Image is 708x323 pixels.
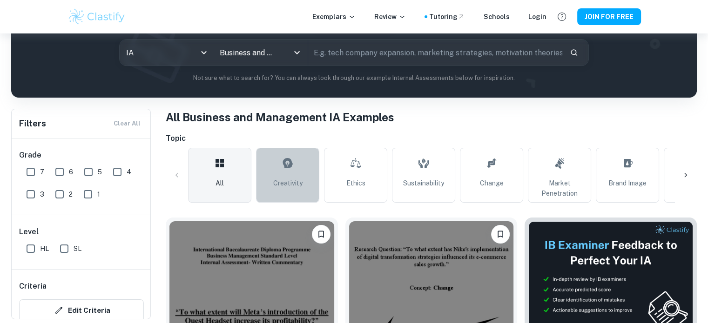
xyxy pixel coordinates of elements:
[40,244,49,254] span: HL
[566,45,582,60] button: Search
[127,167,131,177] span: 4
[554,9,570,25] button: Help and Feedback
[74,244,81,254] span: SL
[346,178,365,188] span: Ethics
[166,109,697,125] h1: All Business and Management IA Examples
[312,225,330,244] button: Please log in to bookmark exemplars
[577,8,641,25] button: JOIN FOR FREE
[528,12,546,22] a: Login
[19,281,47,292] h6: Criteria
[273,178,303,188] span: Creativity
[312,12,356,22] p: Exemplars
[429,12,465,22] a: Tutoring
[484,12,510,22] a: Schools
[19,73,689,83] p: Not sure what to search for? You can always look through our example Internal Assessments below f...
[97,189,100,199] span: 1
[98,167,102,177] span: 5
[480,178,504,188] span: Change
[290,46,303,59] button: Open
[19,226,144,237] h6: Level
[19,117,46,130] h6: Filters
[69,167,73,177] span: 6
[608,178,647,188] span: Brand Image
[69,189,73,199] span: 2
[374,12,406,22] p: Review
[67,7,127,26] img: Clastify logo
[19,299,144,322] button: Edit Criteria
[491,225,510,244] button: Please log in to bookmark exemplars
[19,150,144,161] h6: Grade
[120,40,213,66] div: IA
[40,189,44,199] span: 3
[40,167,44,177] span: 7
[403,178,444,188] span: Sustainability
[307,40,562,66] input: E.g. tech company expansion, marketing strategies, motivation theories...
[532,178,587,198] span: Market Penetration
[166,133,697,144] h6: Topic
[216,178,224,188] span: All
